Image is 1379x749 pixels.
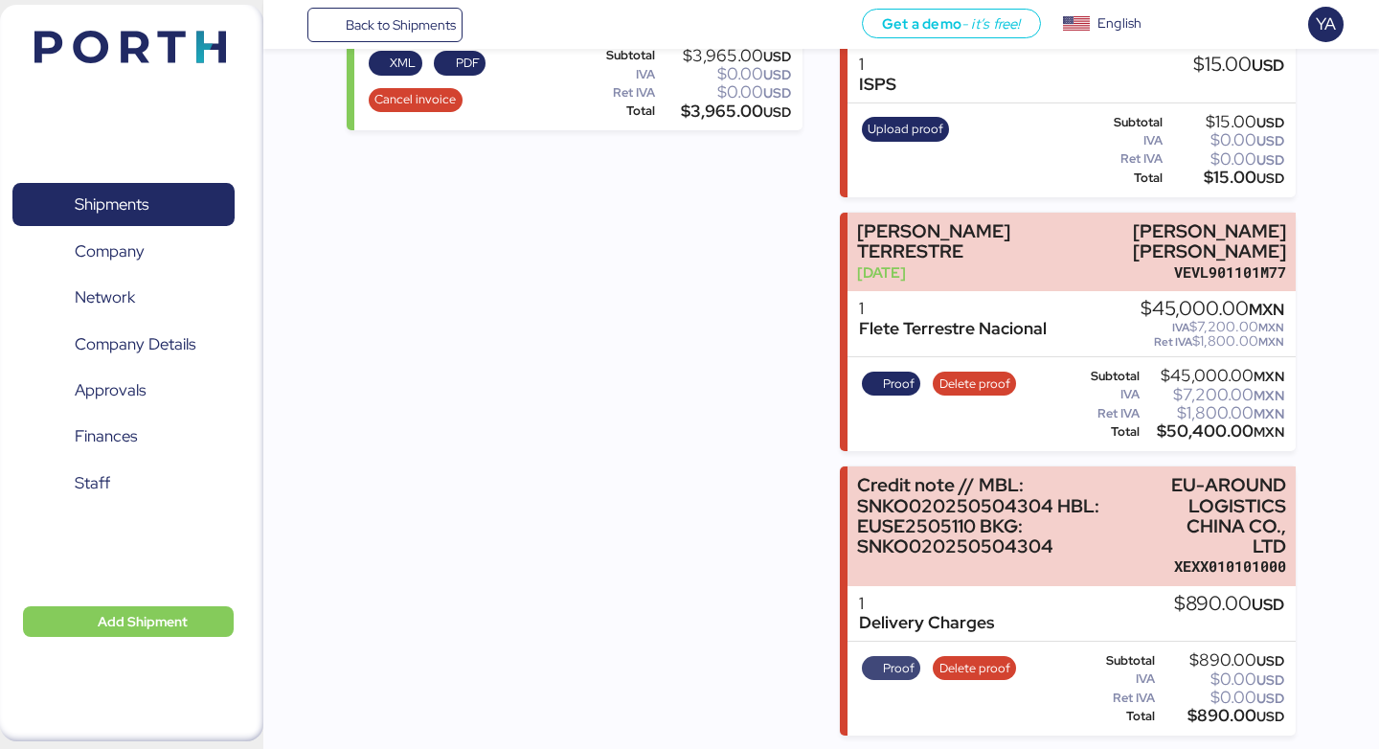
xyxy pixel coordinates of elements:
[584,49,655,62] div: Subtotal
[12,369,235,413] a: Approvals
[1256,652,1284,670] span: USD
[1316,11,1336,36] span: YA
[1256,671,1284,689] span: USD
[1077,370,1140,383] div: Subtotal
[659,67,791,81] div: $0.00
[374,89,456,110] span: Cancel invoice
[75,330,195,358] span: Company Details
[369,88,463,113] button: Cancel invoice
[659,85,791,100] div: $0.00
[1258,320,1284,335] span: MXN
[12,415,235,459] a: Finances
[1077,710,1155,723] div: Total
[659,49,791,63] div: $3,965.00
[1059,221,1286,261] div: [PERSON_NAME] [PERSON_NAME]
[1077,654,1155,668] div: Subtotal
[75,422,137,450] span: Finances
[12,322,235,366] a: Company Details
[1174,594,1284,615] div: $890.00
[1143,424,1284,439] div: $50,400.00
[859,319,1047,339] div: Flete Terrestre Nacional
[1252,594,1284,615] span: USD
[584,86,655,100] div: Ret IVA
[862,656,921,681] button: Proof
[1256,114,1284,131] span: USD
[859,613,994,633] div: Delivery Charges
[346,13,456,36] span: Back to Shipments
[859,594,994,614] div: 1
[1077,407,1140,420] div: Ret IVA
[1155,556,1286,577] div: XEXX010101000
[763,84,791,102] span: USD
[1155,475,1286,556] div: EU-AROUND LOGISTICS CHINA CO., LTD
[1254,387,1284,404] span: MXN
[1166,133,1284,148] div: $0.00
[1256,170,1284,187] span: USD
[1166,152,1284,167] div: $0.00
[1254,423,1284,441] span: MXN
[868,119,943,140] span: Upload proof
[1254,405,1284,422] span: MXN
[1077,672,1155,686] div: IVA
[1252,55,1284,76] span: USD
[763,48,791,65] span: USD
[75,469,110,497] span: Staff
[1077,152,1164,166] div: Ret IVA
[1141,334,1284,349] div: $1,800.00
[1256,690,1284,707] span: USD
[1077,134,1164,148] div: IVA
[1077,171,1164,185] div: Total
[862,117,950,142] button: Upload proof
[275,9,307,41] button: Menu
[75,376,146,404] span: Approvals
[1143,369,1284,383] div: $45,000.00
[584,104,655,118] div: Total
[1059,262,1286,283] div: VEVL901101M77
[1097,13,1142,34] div: English
[1077,425,1140,439] div: Total
[883,374,915,395] span: Proof
[763,66,791,83] span: USD
[763,103,791,121] span: USD
[1172,320,1189,335] span: IVA
[939,658,1010,679] span: Delete proof
[1077,388,1140,401] div: IVA
[434,51,486,76] button: PDF
[1143,388,1284,402] div: $7,200.00
[857,262,1050,283] div: [DATE]
[75,191,148,218] span: Shipments
[659,104,791,119] div: $3,965.00
[1077,116,1164,129] div: Subtotal
[857,221,1050,261] div: [PERSON_NAME] TERRESTRE
[12,229,235,273] a: Company
[859,75,896,95] div: ISPS
[1141,320,1284,334] div: $7,200.00
[883,658,915,679] span: Proof
[307,8,463,42] a: Back to Shipments
[75,284,135,311] span: Network
[1256,151,1284,169] span: USD
[1254,368,1284,385] span: MXN
[933,656,1016,681] button: Delete proof
[1256,708,1284,725] span: USD
[939,374,1010,395] span: Delete proof
[369,51,422,76] button: XML
[1258,334,1284,350] span: MXN
[1159,709,1284,723] div: $890.00
[1193,55,1284,76] div: $15.00
[859,55,896,75] div: 1
[1143,406,1284,420] div: $1,800.00
[859,299,1047,319] div: 1
[1154,334,1192,350] span: Ret IVA
[12,183,235,227] a: Shipments
[75,238,145,265] span: Company
[98,610,188,633] span: Add Shipment
[584,68,655,81] div: IVA
[23,606,234,637] button: Add Shipment
[1256,132,1284,149] span: USD
[1249,299,1284,320] span: MXN
[1166,115,1284,129] div: $15.00
[1141,299,1284,320] div: $45,000.00
[933,372,1016,397] button: Delete proof
[456,53,480,74] span: PDF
